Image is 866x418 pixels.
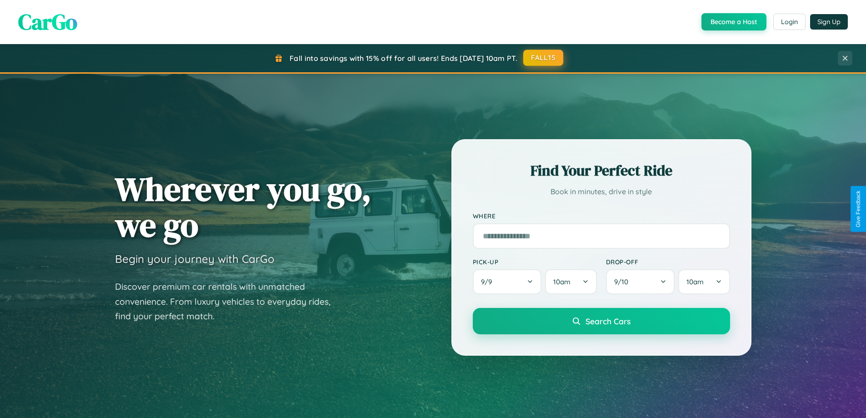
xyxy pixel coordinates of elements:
button: 10am [545,269,596,294]
p: Book in minutes, drive in style [473,185,730,198]
label: Drop-off [606,258,730,266]
span: 9 / 9 [481,277,496,286]
h1: Wherever you go, we go [115,171,371,243]
button: 9/9 [473,269,542,294]
h3: Begin your journey with CarGo [115,252,275,266]
span: 10am [553,277,571,286]
button: FALL15 [523,50,563,66]
label: Where [473,212,730,220]
button: 10am [678,269,730,294]
button: Login [773,14,806,30]
p: Discover premium car rentals with unmatched convenience. From luxury vehicles to everyday rides, ... [115,279,342,324]
h2: Find Your Perfect Ride [473,161,730,181]
span: Search Cars [586,316,631,326]
label: Pick-up [473,258,597,266]
span: 9 / 10 [614,277,633,286]
span: Fall into savings with 15% off for all users! Ends [DATE] 10am PT. [290,54,517,63]
button: 9/10 [606,269,675,294]
span: 10am [686,277,704,286]
button: Become a Host [701,13,766,30]
div: Give Feedback [855,191,861,227]
button: Search Cars [473,308,730,334]
span: CarGo [18,7,77,37]
button: Sign Up [810,14,848,30]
